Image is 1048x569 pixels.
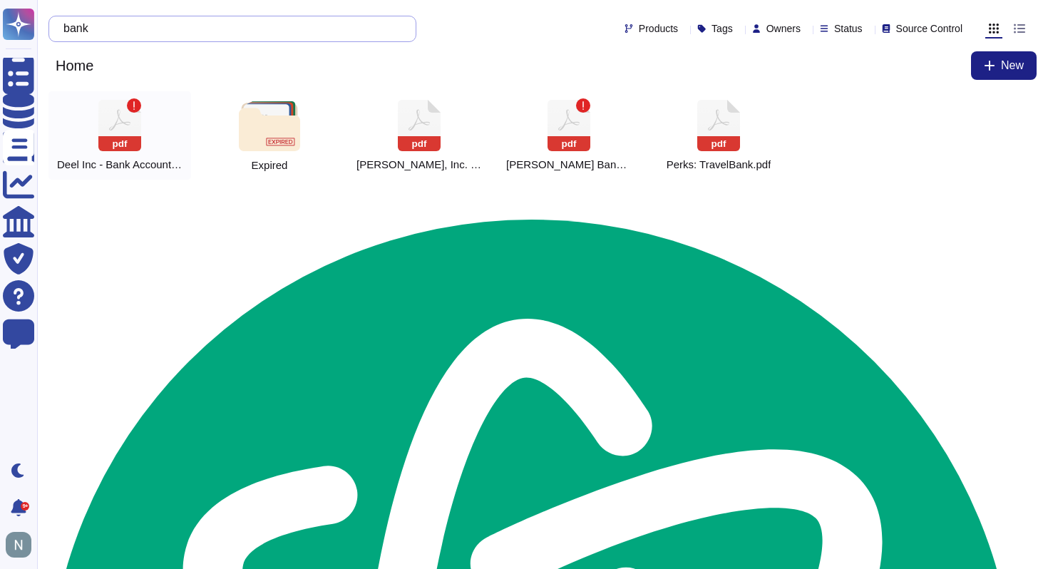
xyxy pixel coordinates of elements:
span: Status [834,24,863,34]
span: Deel's accounts used for client pay-ins in different countries.pdf [506,158,632,171]
span: New [1001,60,1024,71]
span: Products [639,24,678,34]
span: Home [48,55,101,76]
div: 9+ [21,502,29,511]
button: New [971,51,1037,80]
span: Perks: TravelBank.pdf [667,158,771,171]
img: folder [239,101,299,151]
span: Expired [252,160,288,170]
input: Search by keywords [56,16,401,41]
span: Tags [711,24,733,34]
button: user [3,529,41,560]
img: user [6,532,31,558]
span: Owners [766,24,801,34]
span: Source Control [896,24,962,34]
span: Deel, Inc. 663168380 ACH & Wire Transaction Routing Instructions.pdf [356,158,482,171]
span: Deel Inc - Bank Account Confirmation.pdf [57,158,183,171]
